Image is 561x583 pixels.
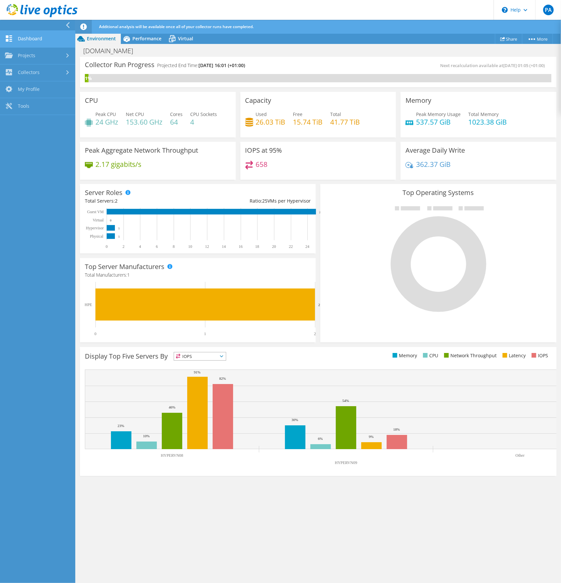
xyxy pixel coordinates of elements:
[205,244,209,249] text: 12
[331,118,360,126] h4: 41.77 TiB
[416,161,451,168] h4: 362.37 GiB
[272,244,276,249] text: 20
[305,244,309,249] text: 24
[416,111,461,117] span: Peak Memory Usage
[132,35,161,42] span: Performance
[204,331,206,336] text: 1
[468,118,507,126] h4: 1023.38 GiB
[87,210,104,214] text: Guest VM
[86,226,104,230] text: Hypervisor
[118,424,124,428] text: 23%
[110,219,112,222] text: 0
[95,161,141,168] h4: 2.17 gigabits/s
[325,189,551,196] h3: Top Operating Systems
[503,62,545,68] span: [DATE] 01:05 (+01:00)
[174,352,226,360] span: IOPS
[95,118,118,126] h4: 24 GHz
[405,147,465,154] h3: Average Daily Write
[85,197,198,205] div: Total Servers:
[85,97,98,104] h3: CPU
[123,244,124,249] text: 2
[190,118,217,126] h4: 4
[262,198,267,204] span: 25
[314,331,316,336] text: 2
[126,118,162,126] h4: 153.60 GHz
[256,118,286,126] h4: 26.03 TiB
[342,399,349,403] text: 54%
[255,244,259,249] text: 18
[442,352,497,359] li: Network Throughput
[543,5,554,15] span: PA
[289,244,293,249] text: 22
[127,272,130,278] span: 1
[188,244,192,249] text: 10
[440,62,548,68] span: Next recalculation available at
[143,434,150,438] text: 10%
[256,161,268,168] h4: 658
[501,352,526,359] li: Latency
[99,24,254,29] span: Additional analysis will be available once all of your collector runs have completed.
[468,111,499,117] span: Total Memory
[530,352,548,359] li: IOPS
[393,427,400,431] text: 18%
[256,111,267,117] span: Used
[126,111,144,117] span: Net CPU
[85,263,164,270] h3: Top Server Manufacturers
[161,453,183,458] text: HYPERVN08
[85,271,311,279] h4: Total Manufacturers:
[169,405,175,409] text: 46%
[194,370,200,374] text: 91%
[293,118,323,126] h4: 15.74 TiB
[94,331,96,336] text: 0
[85,302,92,307] text: HPE
[115,198,118,204] span: 2
[515,453,524,458] text: Other
[157,62,245,69] h4: Projected End Time:
[522,34,553,44] a: More
[85,189,123,196] h3: Server Roles
[239,244,243,249] text: 16
[95,111,116,117] span: Peak CPU
[170,111,183,117] span: Cores
[80,47,143,55] h1: [DOMAIN_NAME]
[118,227,120,230] text: 1
[495,34,522,44] a: Share
[173,244,175,249] text: 8
[139,244,141,249] text: 4
[85,147,198,154] h3: Peak Aggregate Network Throughput
[198,62,245,68] span: [DATE] 16:01 (+01:00)
[198,197,311,205] div: Ratio: VMs per Hypervisor
[106,244,108,249] text: 0
[156,244,158,249] text: 6
[405,97,431,104] h3: Memory
[245,97,271,104] h3: Capacity
[85,75,88,82] div: 1%
[421,352,438,359] li: CPU
[318,437,323,441] text: 6%
[118,235,120,238] text: 1
[245,147,282,154] h3: IOPS at 95%
[93,218,104,222] text: Virtual
[170,118,183,126] h4: 64
[293,111,303,117] span: Free
[331,111,341,117] span: Total
[90,234,103,239] text: Physical
[416,118,461,126] h4: 537.57 GiB
[502,7,508,13] svg: \n
[391,352,417,359] li: Memory
[190,111,217,117] span: CPU Sockets
[369,435,374,439] text: 9%
[292,418,298,422] text: 30%
[219,376,226,380] text: 82%
[178,35,193,42] span: Virtual
[335,460,357,465] text: HYPERVN09
[222,244,226,249] text: 14
[87,35,116,42] span: Environment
